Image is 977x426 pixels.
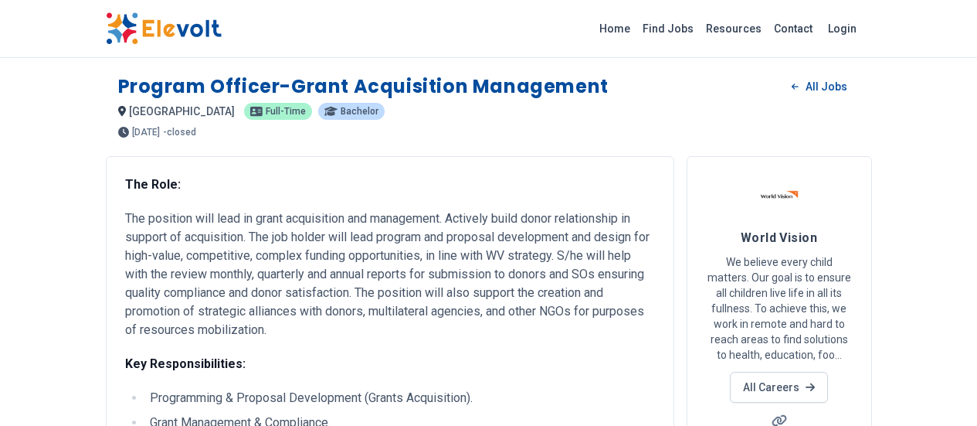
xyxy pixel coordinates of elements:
[636,16,700,41] a: Find Jobs
[266,107,306,116] span: Full-time
[730,372,828,403] a: All Careers
[125,177,181,192] strong: The Role:
[145,389,655,407] li: Programming & Proposal Development (Grants Acquisition).
[129,105,235,118] span: [GEOGRAPHIC_DATA]
[819,13,866,44] a: Login
[593,16,636,41] a: Home
[768,16,819,41] a: Contact
[125,356,246,371] strong: Key Responsibilities:
[706,254,853,363] p: We believe every child matters. Our goal is to ensure all children live life in all its fullness....
[341,107,378,116] span: Bachelor
[760,176,799,214] img: World Vision
[132,128,160,137] span: [DATE]
[163,128,196,137] p: - closed
[700,16,768,41] a: Resources
[118,74,609,99] h1: Program Officer-Grant Acquisition Management
[741,230,817,245] span: World Vision
[125,210,655,339] p: The position will lead in grant acquisition and management. Actively build donor relationship in ...
[779,75,859,98] a: All Jobs
[106,12,222,45] img: Elevolt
